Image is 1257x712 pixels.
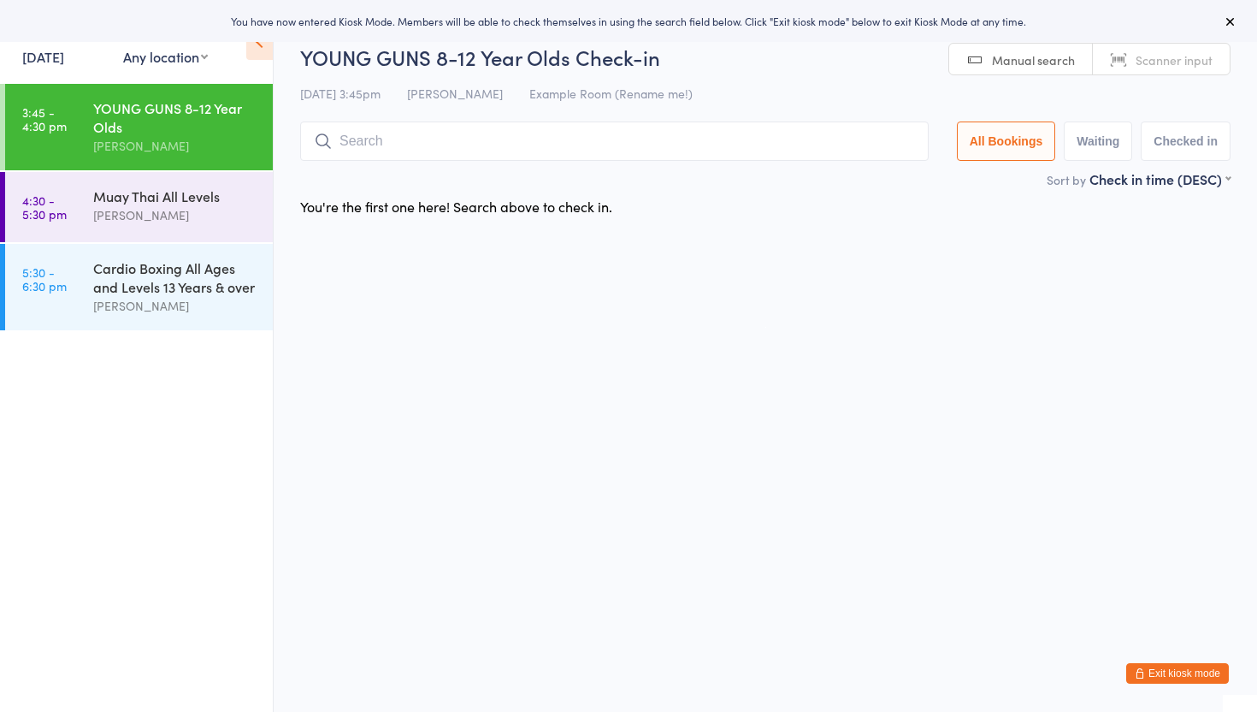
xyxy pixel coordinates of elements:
time: 5:30 - 6:30 pm [22,265,67,293]
a: 3:45 -4:30 pmYOUNG GUNS 8-12 Year Olds[PERSON_NAME] [5,84,273,170]
div: You're the first one here! Search above to check in. [300,197,612,216]
a: [DATE] [22,47,64,66]
span: [DATE] 3:45pm [300,85,381,102]
time: 3:45 - 4:30 pm [22,105,67,133]
span: Example Room (Rename me!) [529,85,693,102]
span: [PERSON_NAME] [407,85,503,102]
button: Checked in [1141,122,1230,161]
div: Muay Thai All Levels [93,187,258,205]
button: Exit kiosk mode [1126,663,1229,684]
button: All Bookings [957,122,1056,161]
div: [PERSON_NAME] [93,205,258,225]
button: Waiting [1064,122,1132,161]
div: Check in time (DESC) [1089,169,1230,188]
div: Cardio Boxing All Ages and Levels 13 Years & over [93,258,258,296]
time: 4:30 - 5:30 pm [22,193,67,221]
div: [PERSON_NAME] [93,136,258,156]
span: Scanner input [1136,51,1213,68]
div: YOUNG GUNS 8-12 Year Olds [93,98,258,136]
span: Manual search [992,51,1075,68]
div: Any location [123,47,208,66]
label: Sort by [1047,171,1086,188]
div: You have now entered Kiosk Mode. Members will be able to check themselves in using the search fie... [27,14,1230,28]
a: 5:30 -6:30 pmCardio Boxing All Ages and Levels 13 Years & over[PERSON_NAME] [5,244,273,330]
input: Search [300,122,929,161]
div: [PERSON_NAME] [93,296,258,316]
a: 4:30 -5:30 pmMuay Thai All Levels[PERSON_NAME] [5,172,273,242]
h2: YOUNG GUNS 8-12 Year Olds Check-in [300,43,1230,71]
